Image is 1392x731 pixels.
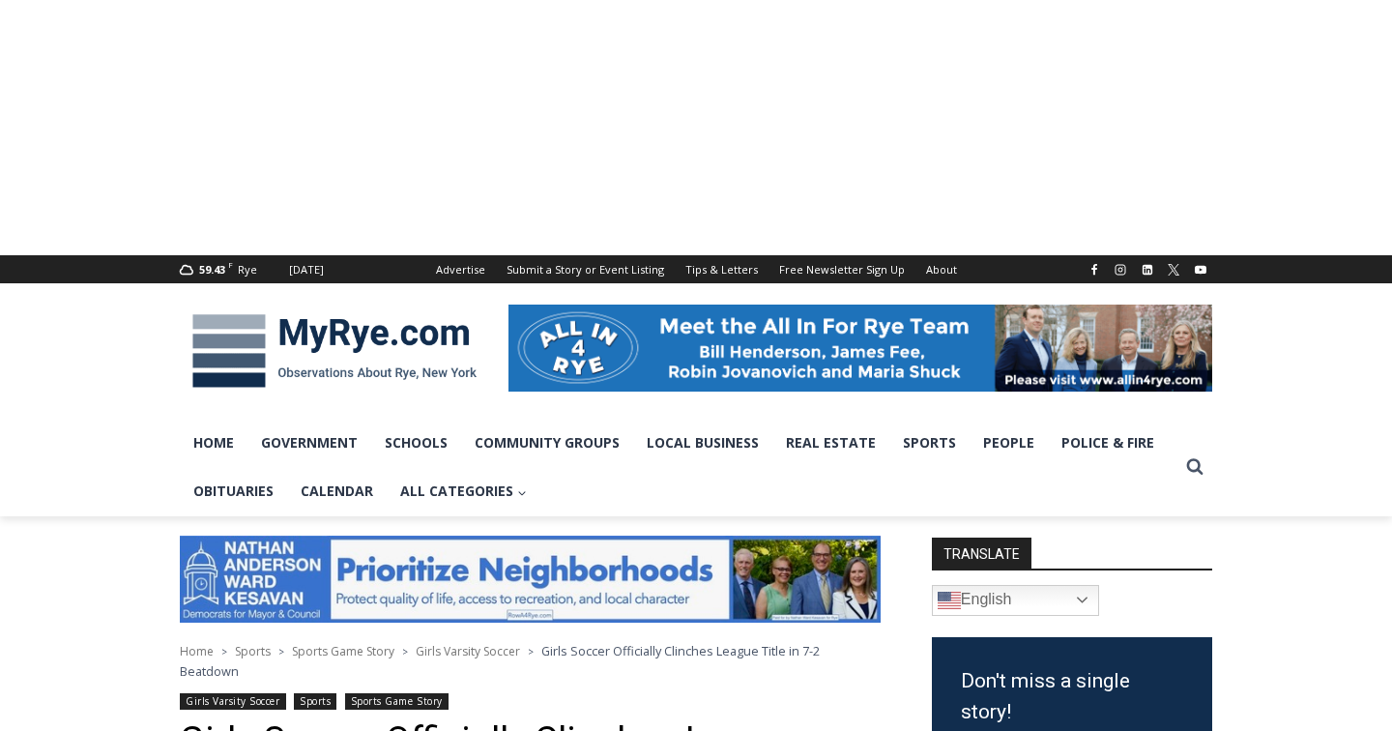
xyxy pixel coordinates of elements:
a: Girls Varsity Soccer [416,643,520,659]
a: Home [180,643,214,659]
span: All Categories [400,481,527,502]
span: > [221,645,227,658]
a: Girls Varsity Soccer [180,693,286,710]
a: Real Estate [772,419,889,467]
div: [DATE] [289,261,324,278]
a: Linkedin [1136,258,1159,281]
span: > [528,645,534,658]
a: Facebook [1083,258,1106,281]
a: Submit a Story or Event Listing [496,255,675,283]
a: Government [247,419,371,467]
a: Calendar [287,467,387,515]
h3: Don't miss a single story! [961,666,1183,727]
img: MyRye.com [180,301,489,401]
a: People [970,419,1048,467]
img: en [938,589,961,612]
a: All Categories [387,467,540,515]
nav: Primary Navigation [180,419,1177,516]
a: Sports Game Story [292,643,394,659]
span: > [278,645,284,658]
a: Obituaries [180,467,287,515]
img: All in for Rye [508,305,1212,392]
a: Community Groups [461,419,633,467]
a: X [1162,258,1185,281]
nav: Breadcrumbs [180,641,881,681]
nav: Secondary Navigation [425,255,968,283]
span: Girls Soccer Officially Clinches League Title in 7-2 Beatdown [180,642,820,679]
a: English [932,585,1099,616]
a: YouTube [1189,258,1212,281]
a: Sports [294,693,336,710]
a: Police & Fire [1048,419,1168,467]
a: Sports [889,419,970,467]
a: Sports Game Story [345,693,449,710]
span: > [402,645,408,658]
a: Home [180,419,247,467]
span: F [228,259,233,270]
a: Advertise [425,255,496,283]
span: 59.43 [199,262,225,277]
a: Sports [235,643,271,659]
strong: TRANSLATE [932,538,1031,569]
a: Local Business [633,419,772,467]
div: Rye [238,261,257,278]
a: Schools [371,419,461,467]
a: Instagram [1109,258,1132,281]
a: About [915,255,968,283]
a: Free Newsletter Sign Up [768,255,915,283]
a: Tips & Letters [675,255,768,283]
button: View Search Form [1177,450,1212,484]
